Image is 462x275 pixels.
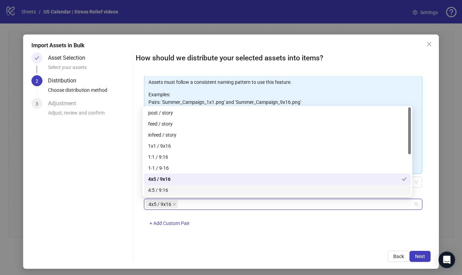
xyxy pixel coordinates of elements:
div: feed / story [148,120,407,128]
div: infeed / story [148,131,407,139]
span: Next [415,254,425,259]
div: post / story [144,107,411,118]
button: Next [410,251,431,262]
div: 4x5 / 9x16 [144,174,411,185]
div: infeed / story [144,129,411,140]
div: 1-1 / 9-16 [148,164,407,172]
div: post / story [148,109,407,117]
span: close [173,203,176,206]
div: 1-1 / 9-16 [144,163,411,174]
button: + Add Custom Pair [144,218,195,229]
span: check [35,56,39,60]
div: Adjustment [48,98,81,109]
span: 2 [36,78,38,84]
p: Examples: Pairs: 'Summer_Campaign_1x1.png' and 'Summer_Campaign_9x16.png' Triples: 'Summer_Campai... [148,91,418,114]
span: check [402,177,407,181]
div: Adjust, review and confirm [48,109,130,121]
div: 4x5 / 9x16 [148,175,402,183]
div: Import Assets in Bulk [31,41,431,50]
div: 1:1 / 9:16 [144,151,411,163]
button: Back [388,251,410,262]
div: 1x1 / 9x16 [148,142,407,150]
button: Close [424,39,435,50]
span: 3 [36,101,38,107]
span: Back [393,254,404,259]
div: Distribution [48,75,82,86]
h2: How should we distribute your selected assets into items? [136,52,431,64]
span: 4x5 / 9x16 [148,200,171,208]
p: Assets must follow a consistent naming pattern to use this feature. [148,78,418,86]
span: close [426,41,432,47]
div: feed / story [144,118,411,129]
span: + Add Custom Pair [150,220,190,226]
div: Select your assets [48,63,130,75]
div: Open Intercom Messenger [439,252,455,268]
div: Choose distribution method [48,86,130,98]
div: 4:5 / 9:16 [144,185,411,196]
div: 4:5 / 9:16 [148,186,407,194]
div: 1x1 / 9x16 [144,140,411,151]
div: 1:1 / 9:16 [148,153,407,161]
span: 4x5 / 9x16 [145,200,178,208]
div: Asset Selection [48,52,91,63]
